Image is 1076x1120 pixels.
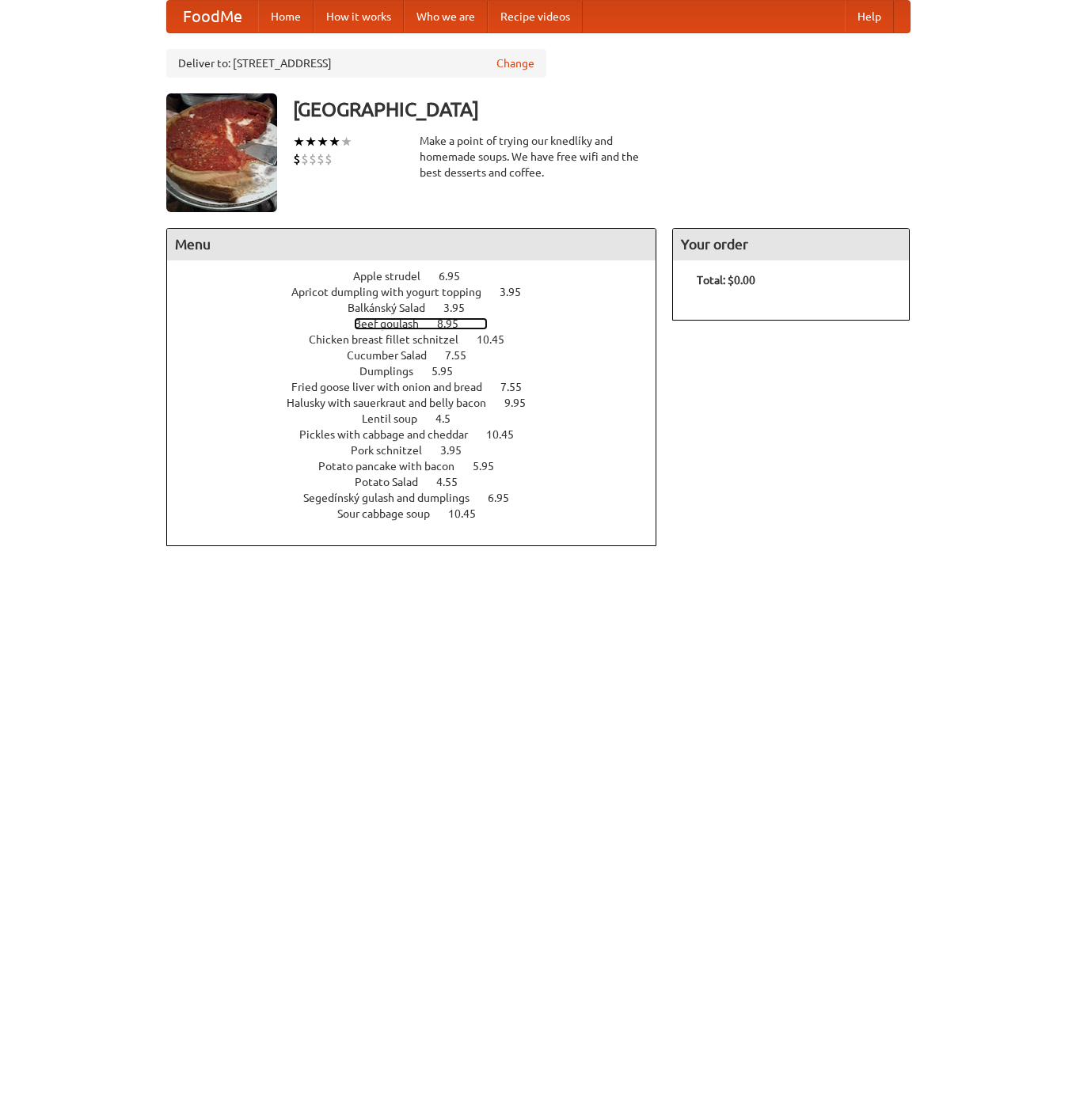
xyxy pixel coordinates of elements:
a: Recipe videos [488,1,583,32]
img: angular.jpg [166,93,277,212]
a: Who we are [404,1,488,32]
span: 10.45 [477,333,520,346]
a: Pickles with cabbage and cheddar 10.45 [299,428,543,441]
span: Cucumber Salad [347,349,443,362]
a: Cucumber Salad 7.55 [347,349,496,362]
span: Potato pancake with bacon [318,460,470,473]
a: Balkánský Salad 3.95 [348,302,494,314]
span: Pickles with cabbage and cheddar [299,428,484,441]
span: Fried goose liver with onion and bread [291,381,498,393]
h4: Menu [167,229,656,260]
a: Fried goose liver with onion and bread 7.55 [291,381,551,393]
span: Lentil soup [362,412,433,425]
span: 6.95 [439,270,476,283]
a: Potato Salad 4.55 [355,476,487,488]
a: Pork schnitzel 3.95 [351,444,491,457]
span: 10.45 [448,507,492,520]
a: Potato pancake with bacon 5.95 [318,460,523,473]
li: $ [301,150,309,168]
a: Lentil soup 4.5 [362,412,480,425]
a: Change [496,55,534,71]
span: Beef goulash [354,317,435,330]
h3: [GEOGRAPHIC_DATA] [293,93,911,125]
a: Apricot dumpling with yogurt topping 3.95 [291,286,550,298]
span: 10.45 [486,428,530,441]
a: How it works [314,1,404,32]
li: ★ [329,133,340,150]
span: Dumplings [359,365,429,378]
h4: Your order [673,229,909,260]
span: Sour cabbage soup [337,507,446,520]
span: 3.95 [500,286,537,298]
span: Chicken breast fillet schnitzel [309,333,474,346]
span: 4.5 [435,412,466,425]
a: Help [845,1,894,32]
span: 8.95 [437,317,474,330]
span: 7.55 [500,381,538,393]
span: 7.55 [445,349,482,362]
span: Pork schnitzel [351,444,438,457]
div: Make a point of trying our knedlíky and homemade soups. We have free wifi and the best desserts a... [420,133,657,180]
div: Deliver to: [STREET_ADDRESS] [166,49,546,78]
a: Halusky with sauerkraut and belly bacon 9.95 [287,397,555,409]
span: 6.95 [488,492,525,504]
li: ★ [317,133,329,150]
li: ★ [340,133,352,150]
span: 9.95 [504,397,542,409]
span: Potato Salad [355,476,434,488]
li: $ [309,150,317,168]
a: FoodMe [167,1,258,32]
a: Chicken breast fillet schnitzel 10.45 [309,333,534,346]
a: Apple strudel 6.95 [353,270,489,283]
a: Beef goulash 8.95 [354,317,488,330]
li: $ [293,150,301,168]
a: Sour cabbage soup 10.45 [337,507,505,520]
span: 5.95 [432,365,469,378]
span: Halusky with sauerkraut and belly bacon [287,397,502,409]
a: Home [258,1,314,32]
span: Balkánský Salad [348,302,441,314]
a: Dumplings 5.95 [359,365,482,378]
span: Apple strudel [353,270,436,283]
li: ★ [305,133,317,150]
a: Segedínský gulash and dumplings 6.95 [303,492,538,504]
span: 3.95 [443,302,481,314]
span: Apricot dumpling with yogurt topping [291,286,497,298]
span: Segedínský gulash and dumplings [303,492,485,504]
b: Total: $0.00 [697,274,755,287]
span: 5.95 [473,460,510,473]
span: 3.95 [440,444,477,457]
li: $ [325,150,333,168]
span: 4.55 [436,476,473,488]
li: ★ [293,133,305,150]
li: $ [317,150,325,168]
